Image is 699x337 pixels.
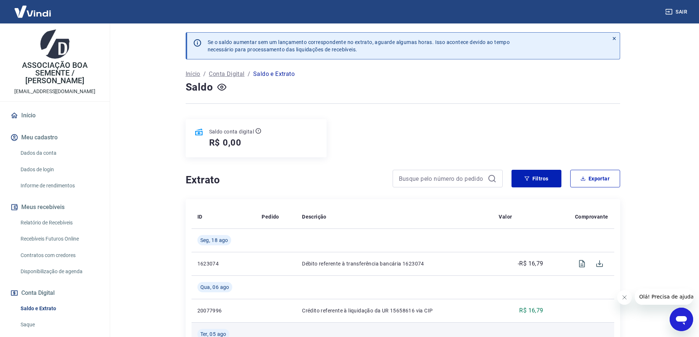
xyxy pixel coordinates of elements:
[591,255,608,272] span: Download
[18,215,101,230] a: Relatório de Recebíveis
[209,128,254,135] p: Saldo conta digital
[302,213,327,220] p: Descrição
[197,213,203,220] p: ID
[18,264,101,279] a: Disponibilização de agenda
[208,39,510,53] p: Se o saldo aumentar sem um lançamento correspondente no extrato, aguarde algumas horas. Isso acon...
[18,162,101,177] a: Dados de login
[186,80,213,95] h4: Saldo
[670,308,693,331] iframe: Botão para abrir a janela de mensagens
[209,70,244,78] a: Conta Digital
[9,107,101,124] a: Início
[253,70,295,78] p: Saldo e Extrato
[18,178,101,193] a: Informe de rendimentos
[570,170,620,187] button: Exportar
[18,231,101,246] a: Recebíveis Futuros Online
[197,307,250,314] p: 20077996
[519,306,543,315] p: R$ 16,79
[302,307,487,314] p: Crédito referente à liquidação da UR 15658616 via CIP
[617,290,632,305] iframe: Fechar mensagem
[573,255,591,272] span: Visualizar
[200,283,229,291] span: Qua, 06 ago
[248,70,250,78] p: /
[200,237,228,244] span: Seg, 18 ago
[499,213,512,220] p: Valor
[399,173,485,184] input: Busque pelo número do pedido
[18,146,101,161] a: Dados da conta
[4,5,62,11] span: Olá! Precisa de ajuda?
[9,0,57,23] img: Vindi
[40,29,70,59] img: b836dee2-3b1e-460f-896e-8521483329a6.jpeg
[203,70,206,78] p: /
[9,199,101,215] button: Meus recebíveis
[209,137,242,149] h5: R$ 0,00
[9,129,101,146] button: Meu cadastro
[18,301,101,316] a: Saldo e Extrato
[575,213,608,220] p: Comprovante
[518,259,543,268] p: -R$ 16,79
[14,88,95,95] p: [EMAIL_ADDRESS][DOMAIN_NAME]
[511,170,561,187] button: Filtros
[9,285,101,301] button: Conta Digital
[6,62,104,85] p: ASSOCIAÇÃO BOA SEMENTE / [PERSON_NAME]
[635,289,693,305] iframe: Mensagem da empresa
[186,70,200,78] a: Início
[18,248,101,263] a: Contratos com credores
[18,317,101,332] a: Saque
[262,213,279,220] p: Pedido
[197,260,250,267] p: 1623074
[186,173,384,187] h4: Extrato
[664,5,690,19] button: Sair
[302,260,487,267] p: Débito referente à transferência bancária 1623074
